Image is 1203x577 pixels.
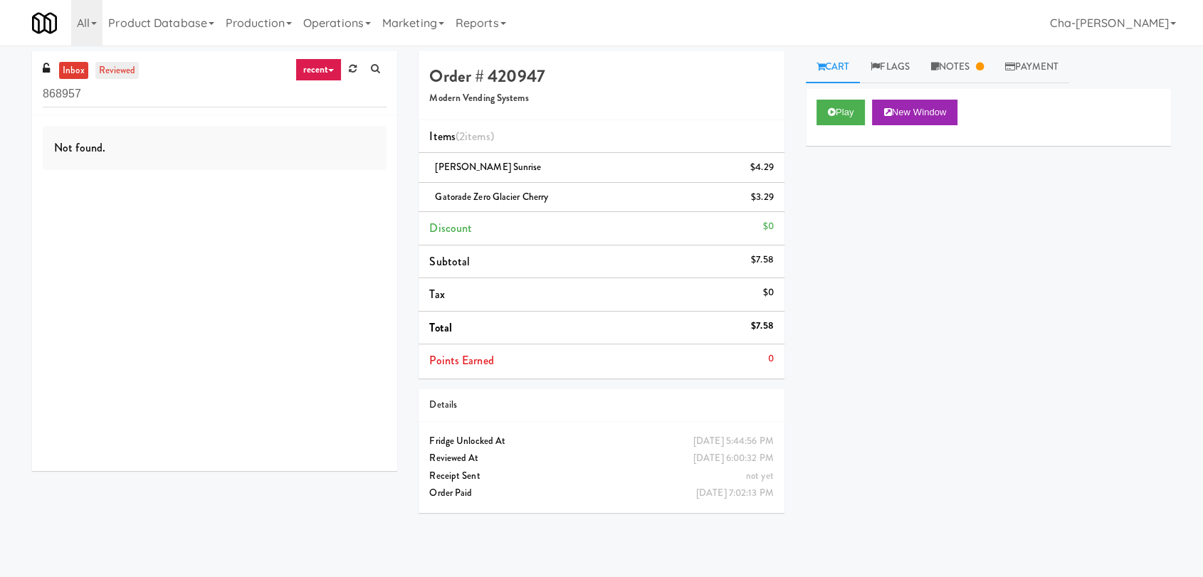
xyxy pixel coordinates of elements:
span: Points Earned [429,352,493,369]
div: Fridge Unlocked At [429,433,773,450]
a: Cart [806,51,861,83]
div: Details [429,396,773,414]
a: Notes [920,51,994,83]
div: $3.29 [751,189,774,206]
a: inbox [59,62,88,80]
div: $0 [762,284,773,302]
div: Reviewed At [429,450,773,467]
div: 0 [768,350,774,368]
input: Search vision orders [43,81,387,107]
div: $4.29 [750,159,774,176]
a: recent [295,58,342,81]
div: [DATE] 7:02:13 PM [696,485,774,502]
span: Gatorade Zero Glacier Cherry [435,190,548,203]
img: Micromart [32,11,57,36]
div: [DATE] 6:00:32 PM [693,450,774,467]
a: Payment [994,51,1070,83]
div: Receipt Sent [429,467,773,485]
span: (2 ) [456,128,494,144]
h4: Order # 420947 [429,67,773,85]
span: Subtotal [429,253,470,270]
ng-pluralize: items [465,128,490,144]
a: reviewed [95,62,140,80]
div: $7.58 [751,317,774,335]
span: Tax [429,286,444,302]
span: not yet [746,469,774,482]
div: $7.58 [751,251,774,269]
span: Items [429,128,493,144]
div: Order Paid [429,485,773,502]
span: Total [429,319,452,336]
div: [DATE] 5:44:56 PM [693,433,774,450]
span: [PERSON_NAME] Sunrise [435,160,541,174]
div: $0 [762,218,773,235]
span: Not found. [54,139,105,156]
button: New Window [872,100,957,125]
span: Discount [429,220,472,236]
button: Play [816,100,866,125]
h5: Modern Vending Systems [429,93,773,104]
a: Flags [860,51,920,83]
